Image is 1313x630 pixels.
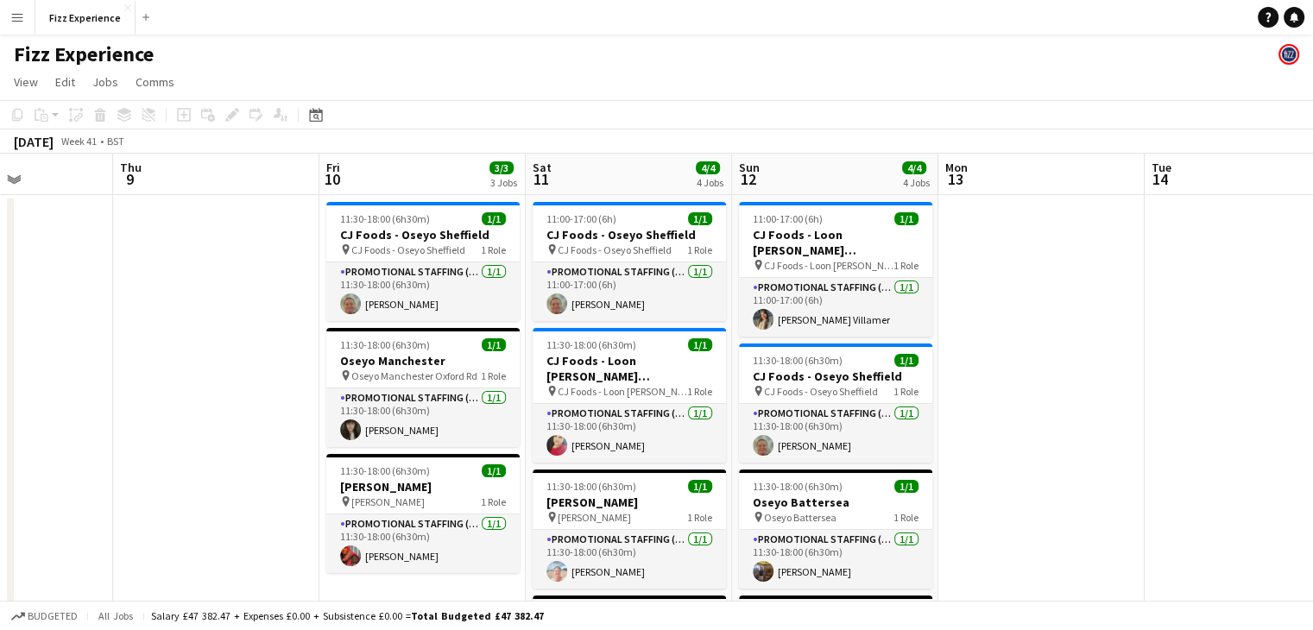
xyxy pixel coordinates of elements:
[687,511,712,524] span: 1 Role
[533,469,726,589] app-job-card: 11:30-18:00 (6h30m)1/1[PERSON_NAME] [PERSON_NAME]1 RolePromotional Staffing (Brand Ambassadors)1/...
[107,135,124,148] div: BST
[764,511,836,524] span: Oseyo Battersea
[546,338,636,351] span: 11:30-18:00 (6h30m)
[739,530,932,589] app-card-role: Promotional Staffing (Brand Ambassadors)1/111:30-18:00 (6h30m)[PERSON_NAME]
[688,338,712,351] span: 1/1
[688,480,712,493] span: 1/1
[903,176,930,189] div: 4 Jobs
[481,369,506,382] span: 1 Role
[340,212,430,225] span: 11:30-18:00 (6h30m)
[1278,44,1299,65] app-user-avatar: Fizz Admin
[736,169,760,189] span: 12
[351,369,477,382] span: Oseyo Manchester Oxford Rd
[340,338,430,351] span: 11:30-18:00 (6h30m)
[340,464,430,477] span: 11:30-18:00 (6h30m)
[894,354,918,367] span: 1/1
[35,1,136,35] button: Fizz Experience
[739,278,932,337] app-card-role: Promotional Staffing (Brand Ambassadors)1/111:00-17:00 (6h)[PERSON_NAME] Villamer
[482,212,506,225] span: 1/1
[85,71,125,93] a: Jobs
[533,328,726,463] app-job-card: 11:30-18:00 (6h30m)1/1CJ Foods - Loon [PERSON_NAME] [GEOGRAPHIC_DATA] CJ Foods - Loon [PERSON_NAM...
[688,212,712,225] span: 1/1
[558,243,672,256] span: CJ Foods - Oseyo Sheffield
[533,262,726,321] app-card-role: Promotional Staffing (Brand Ambassadors)1/111:00-17:00 (6h)[PERSON_NAME]
[490,176,517,189] div: 3 Jobs
[753,480,843,493] span: 11:30-18:00 (6h30m)
[739,227,932,258] h3: CJ Foods - Loon [PERSON_NAME] [GEOGRAPHIC_DATA]
[533,404,726,463] app-card-role: Promotional Staffing (Brand Ambassadors)1/111:30-18:00 (6h30m)[PERSON_NAME]
[697,176,723,189] div: 4 Jobs
[893,511,918,524] span: 1 Role
[546,212,616,225] span: 11:00-17:00 (6h)
[326,202,520,321] app-job-card: 11:30-18:00 (6h30m)1/1CJ Foods - Oseyo Sheffield CJ Foods - Oseyo Sheffield1 RolePromotional Staf...
[481,495,506,508] span: 1 Role
[533,530,726,589] app-card-role: Promotional Staffing (Brand Ambassadors)1/111:30-18:00 (6h30m)[PERSON_NAME]
[739,202,932,337] app-job-card: 11:00-17:00 (6h)1/1CJ Foods - Loon [PERSON_NAME] [GEOGRAPHIC_DATA] CJ Foods - Loon [PERSON_NAME] ...
[739,160,760,175] span: Sun
[92,74,118,90] span: Jobs
[55,74,75,90] span: Edit
[533,227,726,243] h3: CJ Foods - Oseyo Sheffield
[687,385,712,398] span: 1 Role
[533,160,552,175] span: Sat
[95,609,136,622] span: All jobs
[893,259,918,272] span: 1 Role
[739,495,932,510] h3: Oseyo Battersea
[739,404,932,463] app-card-role: Promotional Staffing (Brand Ambassadors)1/111:30-18:00 (6h30m)[PERSON_NAME]
[894,212,918,225] span: 1/1
[326,514,520,573] app-card-role: Promotional Staffing (Brand Ambassadors)1/111:30-18:00 (6h30m)[PERSON_NAME]
[129,71,181,93] a: Comms
[753,212,823,225] span: 11:00-17:00 (6h)
[14,41,154,67] h1: Fizz Experience
[753,354,843,367] span: 11:30-18:00 (6h30m)
[351,243,465,256] span: CJ Foods - Oseyo Sheffield
[326,454,520,573] app-job-card: 11:30-18:00 (6h30m)1/1[PERSON_NAME] [PERSON_NAME]1 RolePromotional Staffing (Brand Ambassadors)1/...
[739,469,932,589] div: 11:30-18:00 (6h30m)1/1Oseyo Battersea Oseyo Battersea1 RolePromotional Staffing (Brand Ambassador...
[136,74,174,90] span: Comms
[7,71,45,93] a: View
[324,169,340,189] span: 10
[739,369,932,384] h3: CJ Foods - Oseyo Sheffield
[57,135,100,148] span: Week 41
[14,133,54,150] div: [DATE]
[482,464,506,477] span: 1/1
[558,385,687,398] span: CJ Foods - Loon [PERSON_NAME] [GEOGRAPHIC_DATA]
[739,343,932,463] app-job-card: 11:30-18:00 (6h30m)1/1CJ Foods - Oseyo Sheffield CJ Foods - Oseyo Sheffield1 RolePromotional Staf...
[411,609,544,622] span: Total Budgeted £47 382.47
[326,227,520,243] h3: CJ Foods - Oseyo Sheffield
[9,607,80,626] button: Budgeted
[893,385,918,398] span: 1 Role
[533,353,726,384] h3: CJ Foods - Loon [PERSON_NAME] [GEOGRAPHIC_DATA]
[943,169,968,189] span: 13
[489,161,514,174] span: 3/3
[48,71,82,93] a: Edit
[351,495,425,508] span: [PERSON_NAME]
[326,388,520,447] app-card-role: Promotional Staffing (Brand Ambassadors)1/111:30-18:00 (6h30m)[PERSON_NAME]
[894,480,918,493] span: 1/1
[120,160,142,175] span: Thu
[687,243,712,256] span: 1 Role
[28,610,78,622] span: Budgeted
[764,385,878,398] span: CJ Foods - Oseyo Sheffield
[326,262,520,321] app-card-role: Promotional Staffing (Brand Ambassadors)1/111:30-18:00 (6h30m)[PERSON_NAME]
[481,243,506,256] span: 1 Role
[117,169,142,189] span: 9
[1152,160,1171,175] span: Tue
[326,328,520,447] app-job-card: 11:30-18:00 (6h30m)1/1Oseyo Manchester Oseyo Manchester Oxford Rd1 RolePromotional Staffing (Bran...
[533,202,726,321] app-job-card: 11:00-17:00 (6h)1/1CJ Foods - Oseyo Sheffield CJ Foods - Oseyo Sheffield1 RolePromotional Staffin...
[530,169,552,189] span: 11
[326,353,520,369] h3: Oseyo Manchester
[1149,169,1171,189] span: 14
[764,259,893,272] span: CJ Foods - Loon [PERSON_NAME] [GEOGRAPHIC_DATA]
[326,479,520,495] h3: [PERSON_NAME]
[902,161,926,174] span: 4/4
[945,160,968,175] span: Mon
